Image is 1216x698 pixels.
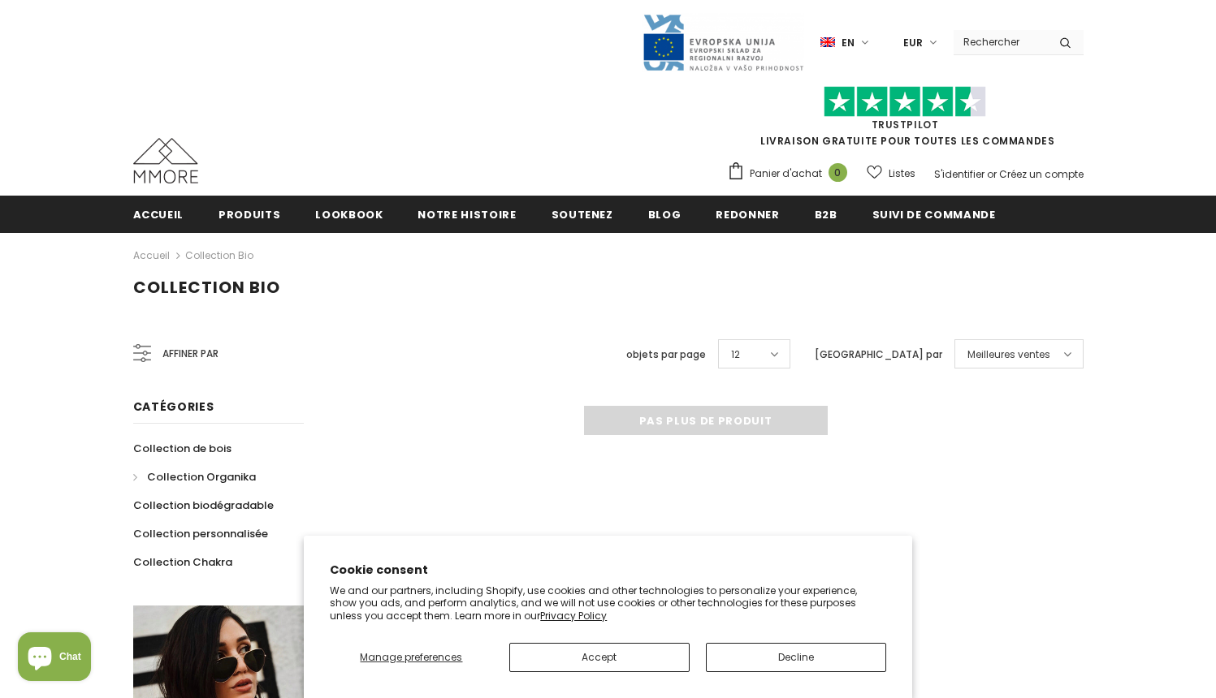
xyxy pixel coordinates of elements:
a: Collection biodégradable [133,491,274,519]
span: Redonner [716,207,779,222]
span: Blog [648,207,682,222]
button: Manage preferences [330,643,492,672]
a: Panier d'achat 0 [727,162,855,186]
span: Catégories [133,399,214,415]
img: Cas MMORE [133,138,198,183]
span: 12 [731,347,740,363]
a: Notre histoire [418,196,516,232]
span: B2B [815,207,837,222]
a: Redonner [716,196,779,232]
button: Decline [706,643,886,672]
span: Meilleures ventes [967,347,1050,363]
span: soutenez [552,207,613,222]
a: Accueil [133,196,184,232]
span: Affiner par [162,345,219,363]
span: LIVRAISON GRATUITE POUR TOUTES LES COMMANDES [727,93,1084,148]
span: or [987,167,997,181]
span: Listes [889,166,915,182]
a: Collection de bois [133,434,232,463]
a: Listes [867,159,915,187]
a: Créez un compte [999,167,1084,181]
span: Panier d'achat [750,166,822,182]
span: Accueil [133,207,184,222]
span: Collection de bois [133,441,232,456]
span: Notre histoire [418,207,516,222]
a: Lookbook [315,196,383,232]
a: Collection personnalisée [133,519,268,548]
span: en [842,35,855,51]
span: Lookbook [315,207,383,222]
a: Suivi de commande [872,196,996,232]
label: [GEOGRAPHIC_DATA] par [815,347,942,363]
span: Collection Bio [133,276,280,299]
button: Accept [509,643,690,672]
a: Privacy Policy [540,609,607,623]
a: Produits [219,196,280,232]
span: Collection biodégradable [133,498,274,513]
a: Collection Chakra [133,548,232,576]
a: TrustPilot [872,118,939,131]
a: Javni Razpis [642,35,804,49]
a: soutenez [552,196,613,232]
span: Produits [219,207,280,222]
img: Javni Razpis [642,13,804,72]
inbox-online-store-chat: Shopify online store chat [13,632,96,685]
a: Blog [648,196,682,232]
label: objets par page [626,347,706,363]
img: i-lang-1.png [820,36,835,50]
a: B2B [815,196,837,232]
span: 0 [829,163,847,182]
img: Faites confiance aux étoiles pilotes [824,86,986,118]
a: Collection Organika [133,463,256,491]
span: Collection Chakra [133,554,232,570]
input: Search Site [954,30,1047,54]
a: S'identifier [934,167,984,181]
span: Suivi de commande [872,207,996,222]
p: We and our partners, including Shopify, use cookies and other technologies to personalize your ex... [330,584,886,623]
span: Collection Organika [147,469,256,485]
span: EUR [903,35,923,51]
a: Collection Bio [185,248,253,262]
h2: Cookie consent [330,562,886,579]
span: Manage preferences [360,650,462,664]
a: Accueil [133,246,170,265]
span: Collection personnalisée [133,526,268,541]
